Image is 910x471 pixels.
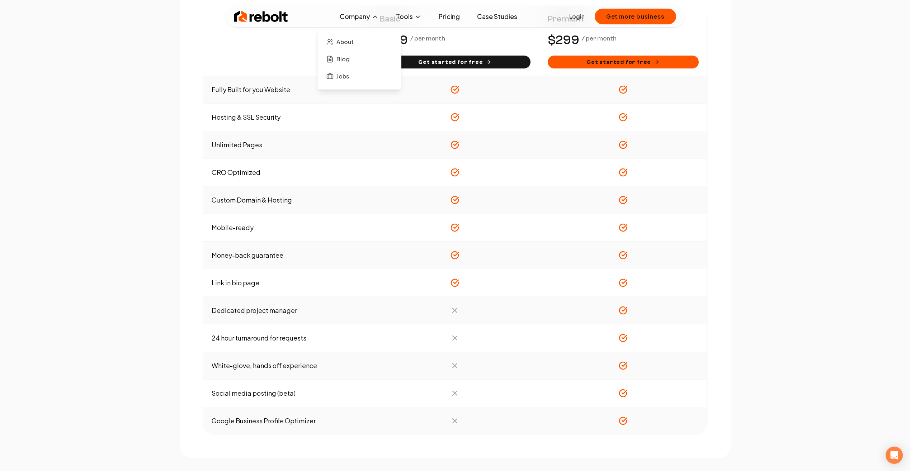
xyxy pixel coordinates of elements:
td: 24 hour turnaround for requests [203,324,371,352]
td: Dedicated project manager [203,297,371,324]
p: / per month [582,34,617,44]
td: Link in bio page [203,269,371,297]
td: Money-back guarantee [203,242,371,269]
td: CRO Optimized [203,159,371,186]
span: Blog [336,55,350,63]
span: Jobs [336,72,349,81]
td: Fully Built for you Website [203,76,371,104]
td: Hosting & SSL Security [203,104,371,131]
td: Unlimited Pages [203,131,371,159]
td: Mobile-ready [203,214,371,242]
number-flow-react: $149 [379,30,407,50]
button: Company [334,9,385,24]
a: Jobs [324,69,395,84]
number-flow-react: $299 [548,30,579,50]
button: Get started for free [548,56,699,68]
td: Social media posting (beta) [203,380,371,407]
a: Login [569,12,585,21]
td: White-glove, hands off experience [203,352,371,380]
a: Pricing [433,9,466,24]
button: Tools [390,9,427,24]
img: Rebolt Logo [234,9,288,24]
a: Case Studies [471,9,523,24]
span: About [336,38,354,46]
button: Get started for free [379,56,531,68]
a: Blog [324,52,395,66]
td: Custom Domain & Hosting [203,186,371,214]
td: Google Business Profile Optimizer [203,407,371,435]
a: About [324,35,395,49]
p: / per month [410,34,445,44]
div: Open Intercom Messenger [886,447,903,464]
button: Get more business [595,9,676,24]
